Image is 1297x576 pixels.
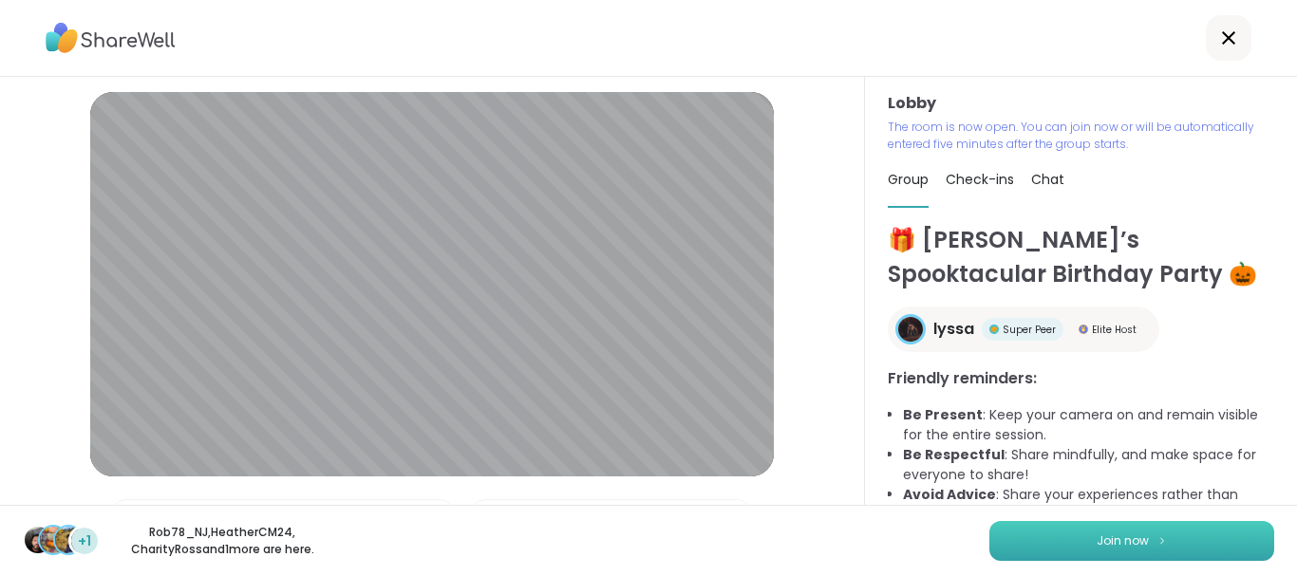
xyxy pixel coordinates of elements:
[1003,323,1056,337] span: Super Peer
[1097,532,1149,549] span: Join now
[903,485,996,504] b: Avoid Advice
[888,223,1274,291] h1: 🎁 [PERSON_NAME]’s Spooktacular Birthday Party 🎃
[1079,325,1088,334] img: Elite Host
[989,325,999,334] img: Super Peer
[933,318,974,341] span: lyssa
[903,405,1274,445] li: : Keep your camera on and remain visible for the entire session.
[888,170,929,189] span: Group
[888,92,1274,115] h3: Lobby
[946,170,1014,189] span: Check-ins
[46,16,176,60] img: ShareWell Logo
[888,307,1159,352] a: lyssalyssaSuper PeerSuper PeerElite HostElite Host
[40,527,66,553] img: HeatherCM24
[144,500,149,538] span: |
[888,367,1274,390] h3: Friendly reminders:
[903,405,983,424] b: Be Present
[1092,323,1137,337] span: Elite Host
[78,531,91,551] span: +1
[903,445,1005,464] b: Be Respectful
[888,119,1274,153] p: The room is now open. You can join now or will be automatically entered five minutes after the gr...
[116,524,329,558] p: Rob78_NJ , HeatherCM24 , CharityRoss and 1 more are here.
[1156,535,1168,546] img: ShareWell Logomark
[25,527,51,553] img: Rob78_NJ
[989,521,1274,561] button: Join now
[55,527,82,553] img: CharityRoss
[1031,170,1064,189] span: Chat
[120,500,137,538] img: Microphone
[903,485,1274,525] li: : Share your experiences rather than advice, as peers are not mental health professionals.
[898,317,923,342] img: lyssa
[903,445,1274,485] li: : Share mindfully, and make space for everyone to share!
